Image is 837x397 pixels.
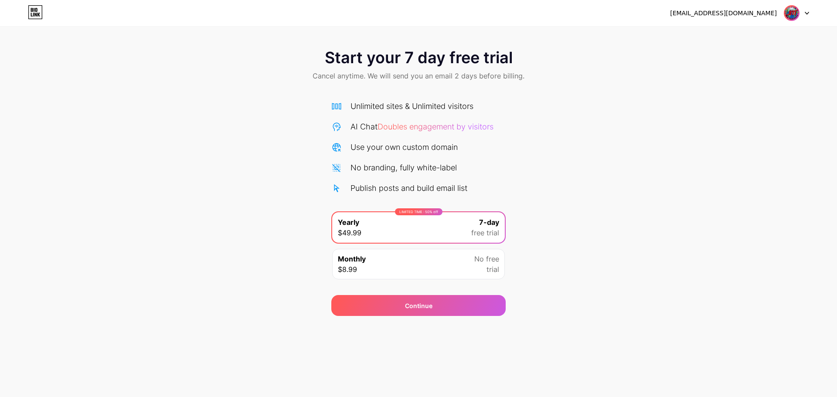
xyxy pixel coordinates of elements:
span: trial [487,264,499,275]
span: Cancel anytime. We will send you an email 2 days before billing. [313,71,524,81]
span: $49.99 [338,227,361,238]
span: Yearly [338,217,359,227]
div: Use your own custom domain [350,141,458,153]
span: $8.99 [338,264,357,275]
span: free trial [471,227,499,238]
span: No free [474,254,499,264]
span: Doubles engagement by visitors [378,122,493,131]
div: [EMAIL_ADDRESS][DOMAIN_NAME] [670,9,777,18]
div: AI Chat [350,121,493,132]
span: Monthly [338,254,366,264]
span: Start your 7 day free trial [325,49,513,66]
span: 7-day [479,217,499,227]
img: jmmultiservices [783,5,800,21]
div: LIMITED TIME : 50% off [395,208,442,215]
span: Continue [405,301,432,310]
div: Publish posts and build email list [350,182,467,194]
div: Unlimited sites & Unlimited visitors [350,100,473,112]
div: No branding, fully white-label [350,162,457,173]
